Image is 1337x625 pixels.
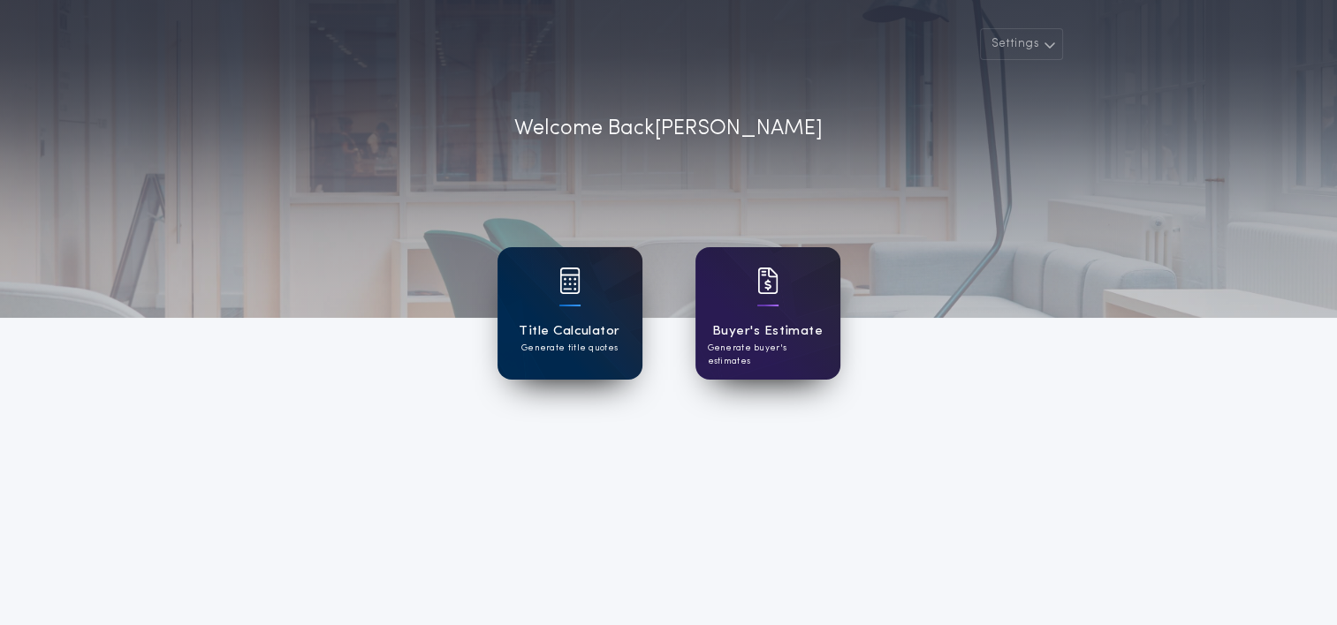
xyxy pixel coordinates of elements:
[521,342,618,355] p: Generate title quotes
[712,321,823,342] h1: Buyer's Estimate
[514,113,823,145] p: Welcome Back [PERSON_NAME]
[695,247,840,380] a: card iconBuyer's EstimateGenerate buyer's estimates
[559,267,581,294] img: card icon
[519,321,619,342] h1: Title Calculator
[980,28,1063,60] button: Settings
[757,267,779,294] img: card icon
[498,247,642,380] a: card iconTitle CalculatorGenerate title quotes
[708,342,828,368] p: Generate buyer's estimates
